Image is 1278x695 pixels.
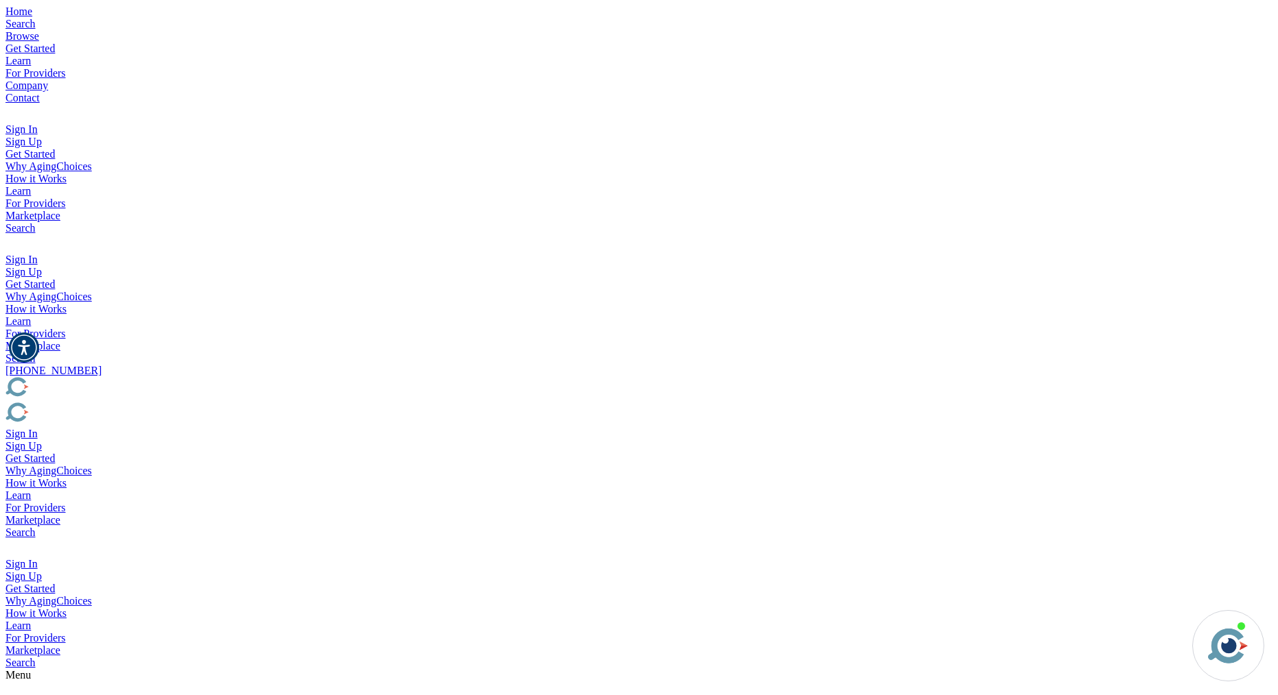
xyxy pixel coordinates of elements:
[5,644,1273,657] div: Marketplace
[5,136,1273,148] div: Sign Up
[1006,415,1264,602] iframe: iframe
[5,123,1273,136] div: Sign In
[5,595,1273,607] div: Why AgingChoices
[5,502,1273,514] div: For Providers
[5,489,1273,502] div: Learn
[5,440,1273,452] div: Sign Up
[5,148,1273,160] div: Get Started
[5,104,22,121] img: search-icon.svg
[5,266,1273,278] div: Sign Up
[5,583,1273,595] div: Get Started
[5,67,66,79] a: For Providers
[5,514,1273,526] div: Marketplace
[5,669,1273,681] div: Menu
[5,278,1273,291] div: Get Started
[5,315,1273,328] div: Learn
[5,303,1273,315] div: How it Works
[5,632,1273,644] div: For Providers
[5,465,1273,477] div: Why AgingChoices
[5,291,1273,303] div: Why AgingChoices
[5,30,39,42] a: Browse
[5,558,1273,570] div: Sign In
[5,173,1273,185] div: How it Works
[5,328,1273,340] div: For Providers
[5,210,1273,222] div: Marketplace
[5,539,1273,558] div: Popover trigger
[5,477,1273,489] div: How it Works
[5,234,21,251] img: user-icon.svg
[5,377,157,400] img: AgingChoices
[5,5,32,17] a: Home
[5,42,55,54] a: Get Started
[5,657,1273,669] div: Search
[5,18,1273,30] div: Popover trigger
[5,55,31,66] a: Learn
[1205,622,1251,669] img: avatar
[5,80,48,91] a: Company
[5,234,1273,254] div: Popover trigger
[9,332,39,363] div: Accessibility Menu
[5,526,1273,539] div: Search
[5,428,1273,440] div: Sign In
[5,365,102,376] a: [PHONE_NUMBER]
[5,340,1273,352] div: Marketplace
[5,222,1273,234] div: Search
[5,570,1273,583] div: Sign Up
[5,539,21,555] img: user-icon.svg
[5,352,1273,365] div: Search
[5,254,1273,266] div: Sign In
[5,197,1273,210] div: For Providers
[5,452,1273,465] div: Get Started
[5,92,40,103] a: Contact
[5,607,1273,620] div: How it Works
[5,185,1273,197] div: Learn
[5,402,157,425] img: Choice!
[5,18,36,29] a: Search
[5,620,1273,632] div: Learn
[5,160,1273,173] div: Why AgingChoices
